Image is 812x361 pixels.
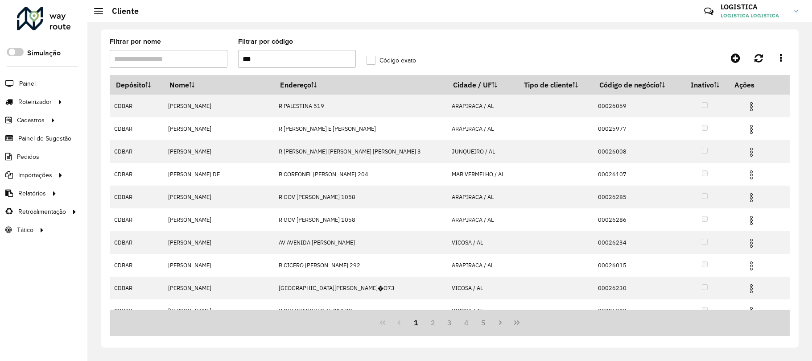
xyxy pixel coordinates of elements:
[367,56,416,65] label: Código exato
[593,254,682,277] td: 00026015
[17,152,39,162] span: Pedidos
[447,117,517,140] td: ARAPIRACA / AL
[593,186,682,208] td: 00026285
[274,208,447,231] td: R GOV [PERSON_NAME] 1058
[27,48,61,58] label: Simulação
[110,36,161,47] label: Filtrar por nome
[447,186,517,208] td: ARAPIRACA / AL
[598,3,691,27] div: Críticas? Dúvidas? Elogios? Sugestões? Entre em contato conosco!
[425,314,441,331] button: 2
[682,75,728,95] th: Inativo
[274,140,447,163] td: R [PERSON_NAME] [PERSON_NAME] [PERSON_NAME] 3
[593,117,682,140] td: 00025977
[18,170,52,180] span: Importações
[728,75,782,94] th: Ações
[163,163,274,186] td: [PERSON_NAME] DE
[163,254,274,277] td: [PERSON_NAME]
[447,299,517,322] td: VICOSA / AL
[163,186,274,208] td: [PERSON_NAME]
[447,75,517,95] th: Cidade / UF
[447,163,517,186] td: MAR VERMELHO / AL
[18,207,66,216] span: Retroalimentação
[110,299,163,322] td: CDBAR
[163,117,274,140] td: [PERSON_NAME]
[238,36,293,47] label: Filtrar por código
[593,277,682,299] td: 00026230
[18,97,52,107] span: Roteirizador
[447,95,517,117] td: ARAPIRACA / AL
[447,277,517,299] td: VICOSA / AL
[492,314,509,331] button: Next Page
[274,75,447,95] th: Endereço
[163,299,274,322] td: [PERSON_NAME]
[593,208,682,231] td: 00026286
[593,163,682,186] td: 00026107
[103,6,139,16] h2: Cliente
[163,95,274,117] td: [PERSON_NAME]
[721,3,787,11] h3: LOGISTICA
[274,117,447,140] td: R [PERSON_NAME] E [PERSON_NAME]
[163,277,274,299] td: [PERSON_NAME]
[163,231,274,254] td: [PERSON_NAME]
[17,116,45,125] span: Cadastros
[441,314,458,331] button: 3
[110,231,163,254] td: CDBAR
[721,12,787,20] span: LOGISTICA LOGISTICA
[593,140,682,163] td: 00026008
[110,75,163,95] th: Depósito
[110,140,163,163] td: CDBAR
[17,225,33,235] span: Tático
[110,186,163,208] td: CDBAR
[274,95,447,117] td: R PALESTINA 519
[274,186,447,208] td: R GOV [PERSON_NAME] 1058
[274,254,447,277] td: R CICERO [PERSON_NAME] 292
[110,95,163,117] td: CDBAR
[18,189,46,198] span: Relatórios
[110,277,163,299] td: CDBAR
[18,134,71,143] span: Painel de Sugestão
[110,208,163,231] td: CDBAR
[110,254,163,277] td: CDBAR
[593,231,682,254] td: 00026234
[274,163,447,186] td: R COREONEL [PERSON_NAME] 204
[19,79,36,88] span: Painel
[110,163,163,186] td: CDBAR
[699,2,718,21] a: Contato Rápido
[508,314,525,331] button: Last Page
[447,231,517,254] td: VICOSA / AL
[475,314,492,331] button: 5
[163,75,274,95] th: Nome
[447,208,517,231] td: ARAPIRACA / AL
[163,140,274,163] td: [PERSON_NAME]
[274,299,447,322] td: R QUEBRANGULO AL 210 38
[274,277,447,299] td: [GEOGRAPHIC_DATA][PERSON_NAME]�O73
[447,140,517,163] td: JUNQUEIRO / AL
[458,314,475,331] button: 4
[110,117,163,140] td: CDBAR
[408,314,425,331] button: 1
[518,75,593,95] th: Tipo de cliente
[593,75,682,95] th: Código de negócio
[163,208,274,231] td: [PERSON_NAME]
[593,95,682,117] td: 00026069
[593,299,682,322] td: 00026023
[447,254,517,277] td: ARAPIRACA / AL
[274,231,447,254] td: AV AVENIDA [PERSON_NAME]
